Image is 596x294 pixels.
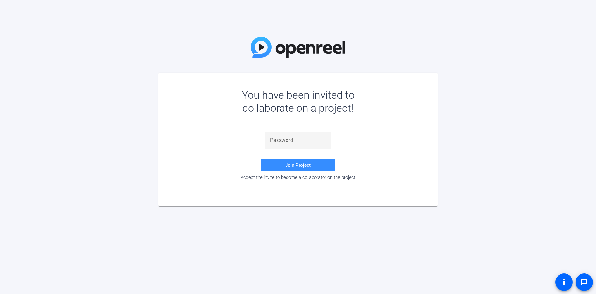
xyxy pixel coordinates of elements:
[285,162,311,168] span: Join Project
[171,175,425,180] div: Accept the invite to become a collaborator on the project
[251,37,345,58] img: OpenReel Logo
[261,159,335,171] button: Join Project
[224,88,372,114] div: You have been invited to collaborate on a project!
[270,137,326,144] input: Password
[580,278,588,286] mat-icon: message
[560,278,568,286] mat-icon: accessibility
